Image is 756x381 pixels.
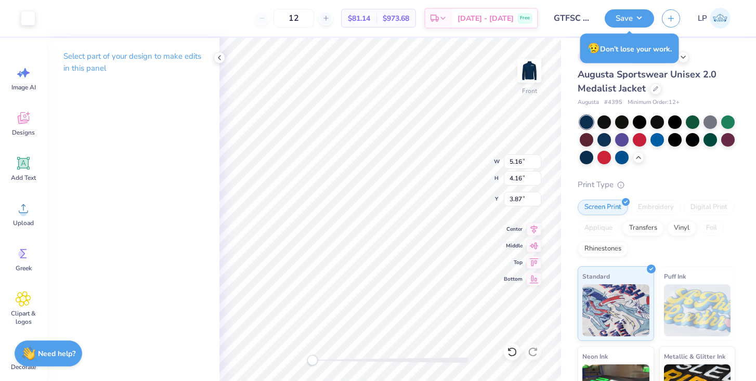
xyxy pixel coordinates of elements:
img: Puff Ink [664,284,731,336]
a: LP [693,8,735,29]
div: Foil [699,220,724,236]
span: 😥 [588,42,600,55]
span: [DATE] - [DATE] [458,13,514,24]
span: Clipart & logos [6,309,41,326]
span: Minimum Order: 12 + [628,98,680,107]
div: Accessibility label [307,355,318,365]
div: Rhinestones [578,241,628,257]
span: Augusta Sportswear Unisex 2.0 Medalist Jacket [578,68,716,95]
span: Greek [16,264,32,272]
span: $973.68 [383,13,409,24]
div: Screen Print [578,200,628,215]
span: $81.14 [348,13,370,24]
strong: Need help? [38,349,75,359]
span: Metallic & Glitter Ink [664,351,725,362]
input: Untitled Design [546,8,597,29]
div: Applique [578,220,619,236]
div: Transfers [622,220,664,236]
div: Vinyl [667,220,696,236]
span: Bottom [504,275,523,283]
span: Middle [504,242,523,250]
span: Center [504,225,523,233]
span: # 4395 [604,98,622,107]
span: Neon Ink [582,351,608,362]
span: Image AI [11,83,36,91]
div: Front [522,86,537,96]
span: Standard [582,271,610,282]
span: Augusta [578,98,599,107]
div: Embroidery [631,200,681,215]
button: Save [605,9,654,28]
span: Add Text [11,174,36,182]
span: Top [504,258,523,267]
span: Decorate [11,363,36,371]
div: Digital Print [684,200,734,215]
img: Lila Parker [710,8,731,29]
span: Free [520,15,530,22]
span: Puff Ink [664,271,686,282]
span: LP [698,12,707,24]
div: Print Type [578,179,735,191]
span: Designs [12,128,35,137]
span: Upload [13,219,34,227]
div: Don’t lose your work. [580,34,679,63]
p: Select part of your design to make edits in this panel [63,50,203,74]
input: – – [273,9,314,28]
img: Standard [582,284,649,336]
img: Front [519,60,540,81]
